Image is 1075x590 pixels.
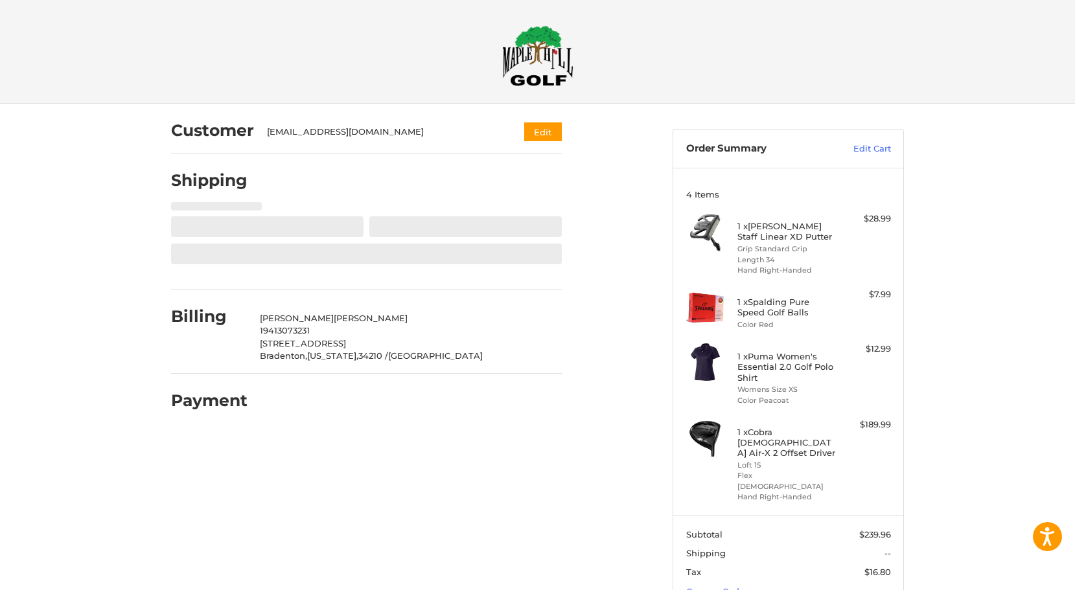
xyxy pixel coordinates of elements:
[840,418,891,431] div: $189.99
[686,189,891,199] h3: 4 Items
[737,395,837,406] li: Color Peacoat
[884,548,891,558] span: --
[859,529,891,539] span: $239.96
[840,212,891,225] div: $28.99
[737,221,837,242] h4: 1 x [PERSON_NAME] Staff Linear XD Putter
[686,529,722,539] span: Subtotal
[737,470,837,492] li: Flex [DEMOGRAPHIC_DATA]
[260,325,310,335] span: 19413073231
[502,25,573,86] img: Maple Hill Golf
[737,319,837,330] li: Color Red
[171,306,247,326] h2: Billing
[737,297,837,318] h4: 1 x Spalding Pure Speed Golf Balls
[826,142,891,155] a: Edit Cart
[737,427,837,459] h4: 1 x Cobra [DEMOGRAPHIC_DATA] Air-X 2 Offset Driver
[737,351,837,383] h4: 1 x Puma Women's Essential 2.0 Golf Polo Shirt
[524,122,562,141] button: Edit
[358,350,388,361] span: 34210 /
[686,567,701,577] span: Tax
[737,460,837,471] li: Loft 15
[737,492,837,503] li: Hand Right-Handed
[388,350,483,361] span: [GEOGRAPHIC_DATA]
[686,142,826,155] h3: Order Summary
[840,343,891,356] div: $12.99
[737,384,837,395] li: Womens Size XS
[260,350,307,361] span: Bradenton,
[260,338,346,348] span: [STREET_ADDRESS]
[171,391,248,411] h2: Payment
[334,313,408,323] span: [PERSON_NAME]
[737,244,837,255] li: Grip Standard Grip
[737,255,837,266] li: Length 34
[267,126,500,139] div: [EMAIL_ADDRESS][DOMAIN_NAME]
[864,567,891,577] span: $16.80
[260,313,334,323] span: [PERSON_NAME]
[307,350,358,361] span: [US_STATE],
[840,288,891,301] div: $7.99
[171,170,248,190] h2: Shipping
[171,120,254,141] h2: Customer
[737,265,837,276] li: Hand Right-Handed
[686,548,726,558] span: Shipping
